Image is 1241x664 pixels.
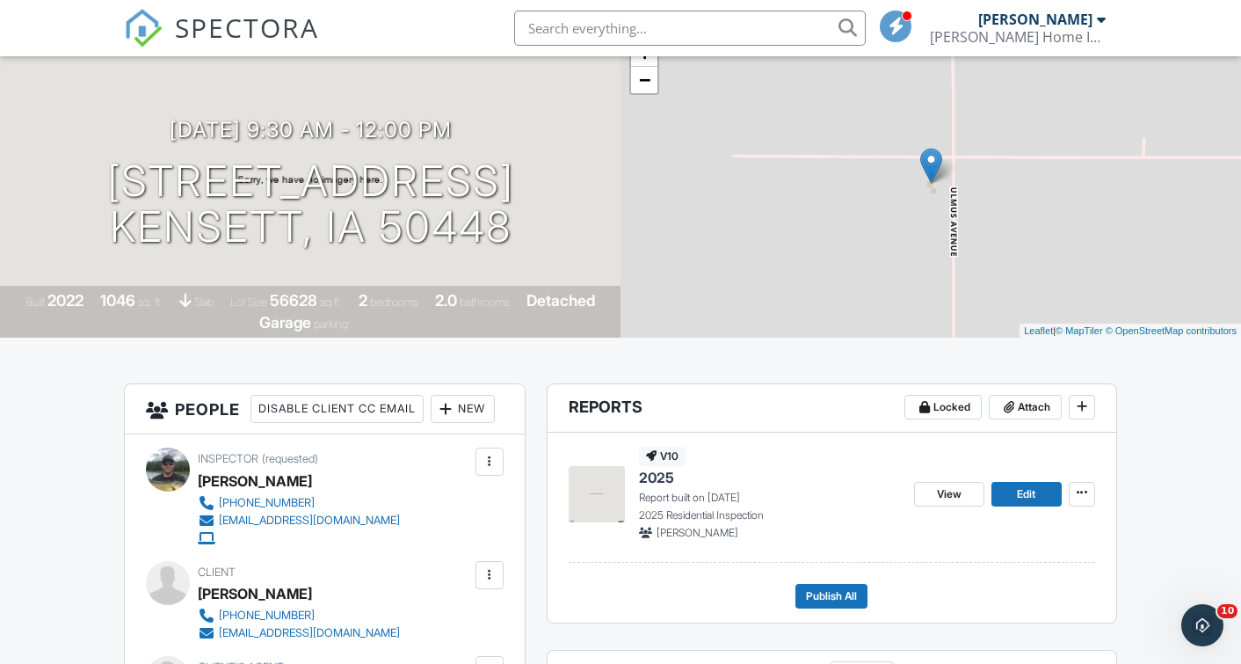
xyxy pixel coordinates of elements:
[219,514,400,528] div: [EMAIL_ADDRESS][DOMAIN_NAME]
[175,9,319,46] span: SPECTORA
[431,395,495,423] div: New
[460,296,510,309] span: bathrooms
[198,468,312,494] div: [PERSON_NAME]
[198,494,400,512] a: [PHONE_NUMBER]
[230,296,267,309] span: Lot Size
[107,158,514,252] h1: [STREET_ADDRESS] Kensett, IA 50448
[198,565,236,579] span: Client
[250,395,424,423] div: Disable Client CC Email
[138,296,163,309] span: sq. ft.
[270,291,317,310] div: 56628
[124,9,163,47] img: The Best Home Inspection Software - Spectora
[125,384,525,434] h3: People
[320,296,342,309] span: sq.ft.
[259,291,596,332] div: Detached Garage
[124,24,319,61] a: SPECTORA
[1056,325,1103,336] a: © MapTiler
[514,11,866,46] input: Search everything...
[198,624,400,642] a: [EMAIL_ADDRESS][DOMAIN_NAME]
[435,291,457,310] div: 2.0
[1217,604,1237,618] span: 10
[198,452,258,465] span: Inspector
[314,317,348,331] span: parking
[47,291,83,310] div: 2022
[219,496,315,510] div: [PHONE_NUMBER]
[978,11,1092,28] div: [PERSON_NAME]
[219,626,400,640] div: [EMAIL_ADDRESS][DOMAIN_NAME]
[198,580,312,607] div: [PERSON_NAME]
[1106,325,1237,336] a: © OpenStreetMap contributors
[1020,324,1241,339] div: |
[262,452,318,465] span: (requested)
[100,291,135,310] div: 1046
[370,296,418,309] span: bedrooms
[930,28,1106,46] div: Sutter Home Inspections
[25,296,45,309] span: Built
[198,512,400,529] a: [EMAIL_ADDRESS][DOMAIN_NAME]
[198,607,400,624] a: [PHONE_NUMBER]
[631,67,657,93] a: Zoom out
[1024,325,1053,336] a: Leaflet
[1181,604,1223,646] iframe: Intercom live chat
[219,609,315,623] div: [PHONE_NUMBER]
[194,296,214,309] span: slab
[170,118,452,142] h3: [DATE] 9:30 am - 12:00 pm
[359,291,367,310] div: 2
